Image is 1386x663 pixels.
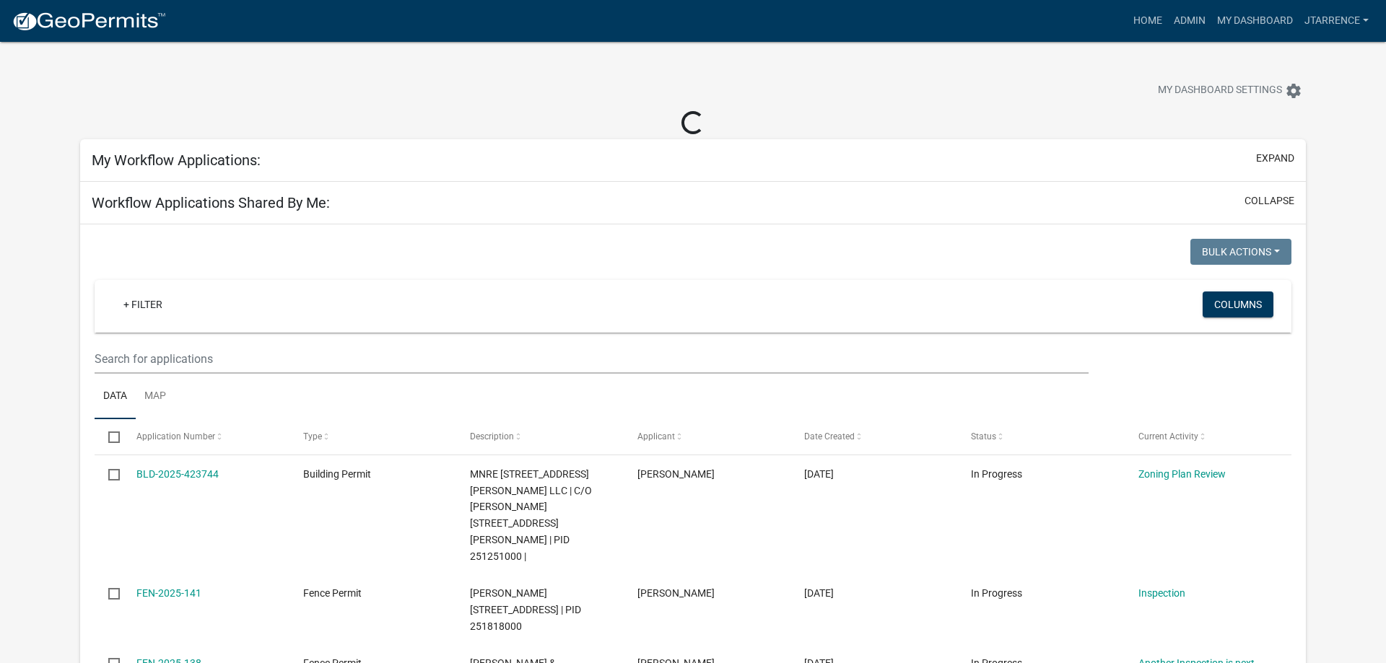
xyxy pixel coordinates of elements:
h5: Workflow Applications Shared By Me: [92,194,330,211]
span: Sally Johnson [637,587,715,599]
span: Description [470,431,514,442]
a: jtarrence [1299,7,1374,35]
i: settings [1285,82,1302,100]
a: Admin [1168,7,1211,35]
datatable-header-cell: Applicant [624,419,790,454]
span: Status [971,431,996,442]
datatable-header-cell: Description [456,419,623,454]
a: BLD-2025-423744 [136,468,219,480]
input: Search for applications [95,344,1089,374]
button: expand [1256,151,1294,166]
span: Building Permit [303,468,371,480]
datatable-header-cell: Select [95,419,122,454]
span: Brett Stanek [637,468,715,480]
span: In Progress [971,468,1022,480]
span: 05/20/2025 [804,468,834,480]
span: MNRE 270 STRUPP AVE LLC | C/O JEREMY HAGAN 270 STRUPP AVE, Houston County | PID 251251000 | [470,468,592,562]
span: JOHNSON,SALLY A 730 SHORE ACRES RD, Houston County | PID 251818000 [470,587,581,632]
span: Application Number [136,431,215,442]
a: FEN-2025-141 [136,587,201,599]
a: Home [1128,7,1168,35]
span: My Dashboard Settings [1158,82,1282,100]
button: My Dashboard Settingssettings [1146,76,1314,105]
a: Map [136,374,175,420]
a: Data [95,374,136,420]
a: Zoning Plan Review [1138,468,1226,480]
datatable-header-cell: Current Activity [1125,419,1291,454]
a: My Dashboard [1211,7,1299,35]
datatable-header-cell: Date Created [790,419,957,454]
span: In Progress [971,587,1022,599]
datatable-header-cell: Application Number [122,419,289,454]
button: collapse [1245,193,1294,208]
span: Current Activity [1138,431,1198,442]
a: + Filter [112,291,174,317]
datatable-header-cell: Type [289,419,456,454]
span: Applicant [637,431,675,442]
button: Bulk Actions [1190,239,1291,265]
datatable-header-cell: Status [957,419,1124,454]
span: Date Created [804,431,855,442]
span: 05/06/2025 [804,587,834,599]
span: Fence Permit [303,587,362,599]
span: Type [303,431,322,442]
a: Inspection [1138,587,1185,599]
h5: My Workflow Applications: [92,152,261,169]
button: Columns [1203,291,1273,317]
